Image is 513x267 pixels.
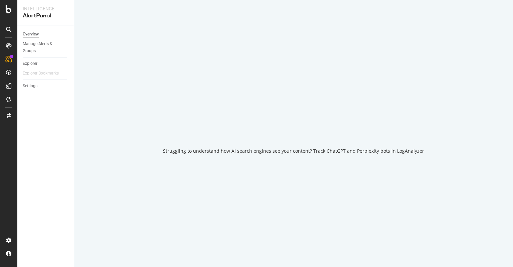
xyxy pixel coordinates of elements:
[23,31,69,38] a: Overview
[23,40,63,54] div: Manage Alerts & Groups
[23,60,37,67] div: Explorer
[23,70,65,77] a: Explorer Bookmarks
[23,83,37,90] div: Settings
[23,83,69,90] a: Settings
[23,60,69,67] a: Explorer
[23,12,68,20] div: AlertPanel
[23,70,59,77] div: Explorer Bookmarks
[23,31,39,38] div: Overview
[23,40,69,54] a: Manage Alerts & Groups
[23,5,68,12] div: Intelligence
[163,148,424,154] div: Struggling to understand how AI search engines see your content? Track ChatGPT and Perplexity bot...
[270,113,318,137] div: animation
